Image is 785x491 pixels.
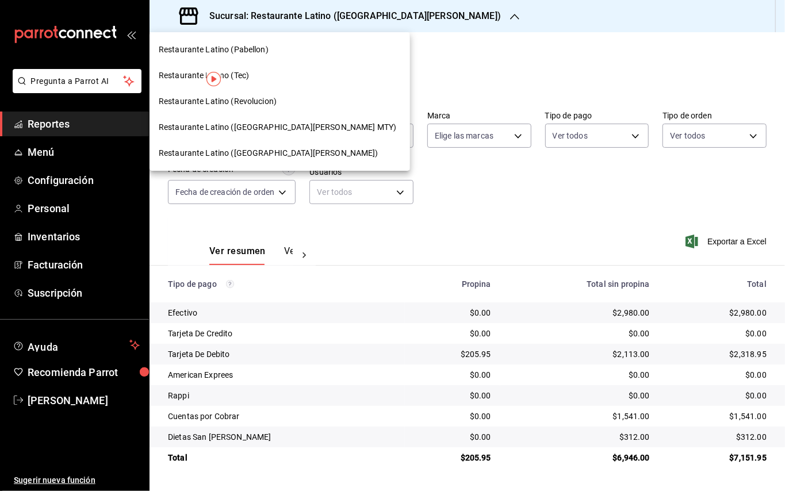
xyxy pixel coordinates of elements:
span: Restaurante Latino ([GEOGRAPHIC_DATA][PERSON_NAME]) [159,147,378,159]
div: Restaurante Latino ([GEOGRAPHIC_DATA][PERSON_NAME] MTY) [150,114,410,140]
span: Restaurante Latino (Tec) [159,70,249,82]
span: Restaurante Latino (Pabellon) [159,44,269,56]
div: Restaurante Latino ([GEOGRAPHIC_DATA][PERSON_NAME]) [150,140,410,166]
img: Tooltip marker [206,72,221,86]
span: Restaurante Latino ([GEOGRAPHIC_DATA][PERSON_NAME] MTY) [159,121,396,133]
div: Restaurante Latino (Tec) [150,63,410,89]
div: Restaurante Latino (Revolucion) [150,89,410,114]
span: Restaurante Latino (Revolucion) [159,95,277,108]
div: Restaurante Latino (Pabellon) [150,37,410,63]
